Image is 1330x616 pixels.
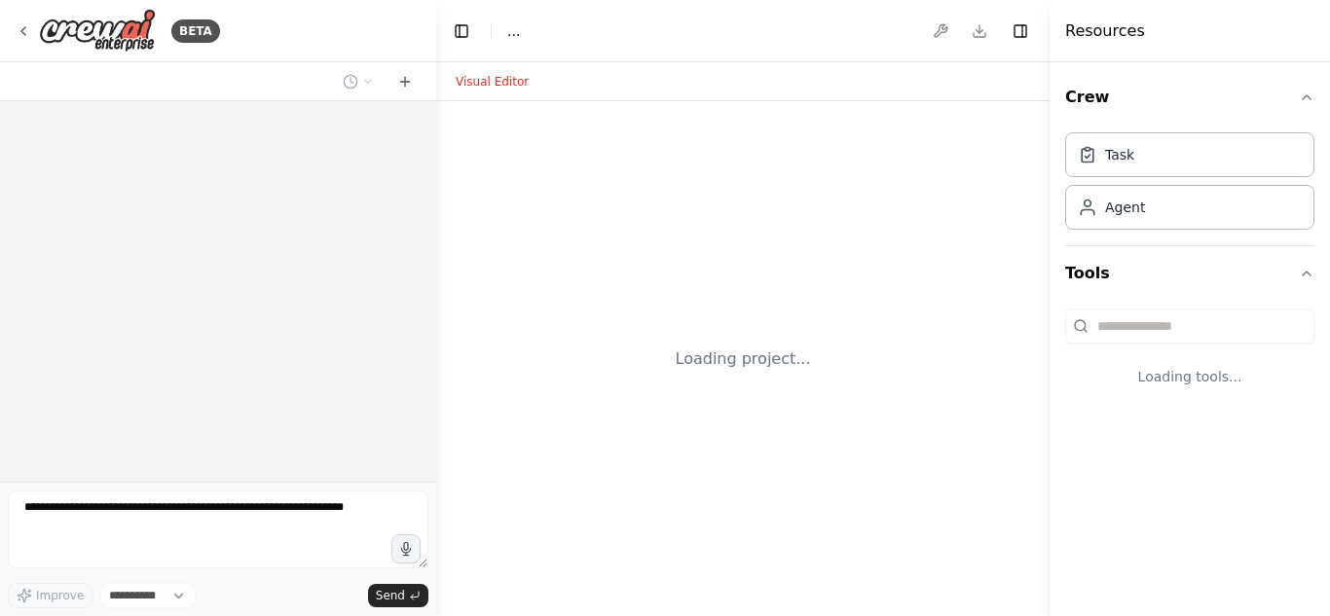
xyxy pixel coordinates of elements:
button: Hide left sidebar [448,18,475,45]
div: Crew [1065,125,1314,245]
button: Visual Editor [444,70,540,93]
span: Improve [36,588,84,603]
div: Loading tools... [1065,351,1314,402]
button: Crew [1065,70,1314,125]
h4: Resources [1065,19,1145,43]
div: Loading project... [676,347,811,371]
div: Tools [1065,301,1314,417]
nav: breadcrumb [507,21,520,41]
div: Agent [1105,198,1145,217]
div: Task [1105,145,1134,164]
button: Send [368,584,428,607]
button: Switch to previous chat [335,70,382,93]
button: Hide right sidebar [1007,18,1034,45]
button: Improve [8,583,92,608]
button: Click to speak your automation idea [391,534,421,563]
span: ... [507,21,520,41]
span: Send [376,588,405,603]
img: Logo [39,9,156,53]
div: BETA [171,19,220,43]
button: Tools [1065,246,1314,301]
button: Start a new chat [389,70,421,93]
